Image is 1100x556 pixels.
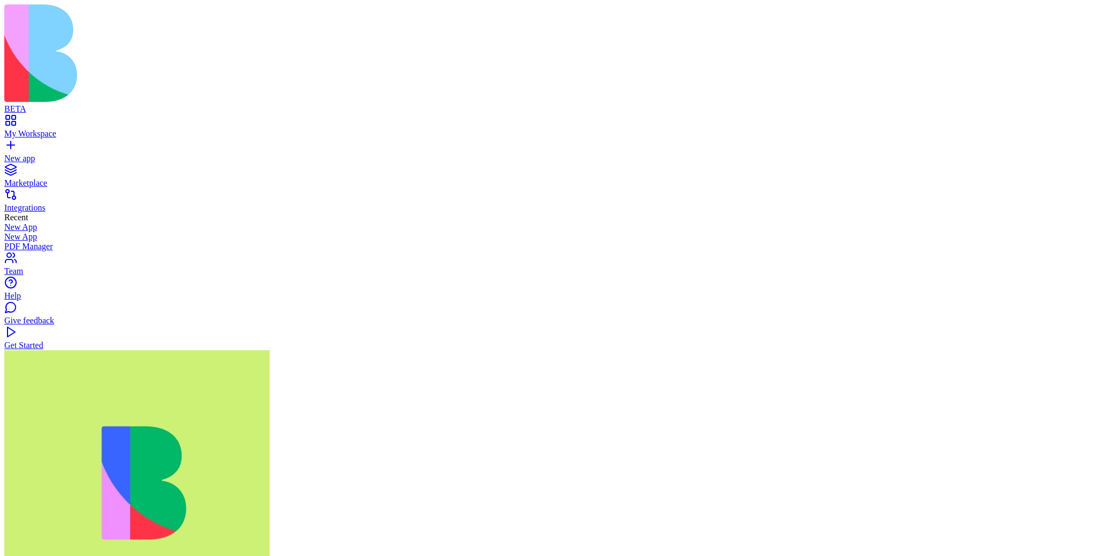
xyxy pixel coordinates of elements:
[4,203,1096,213] div: Integrations
[4,291,1096,301] div: Help
[4,331,1096,350] a: Get Started
[4,341,1096,350] div: Get Started
[4,306,1096,326] a: Give feedback
[4,144,1096,163] a: New app
[4,316,1096,326] div: Give feedback
[4,169,1096,188] a: Marketplace
[4,242,1096,251] a: PDF Manager
[4,178,1096,188] div: Marketplace
[4,257,1096,276] a: Team
[4,4,436,102] img: logo
[4,266,1096,276] div: Team
[4,193,1096,213] a: Integrations
[4,104,1096,114] div: BETA
[4,95,1096,114] a: BETA
[4,119,1096,139] a: My Workspace
[4,232,1096,242] a: New App
[4,154,1096,163] div: New app
[4,222,1096,232] a: New App
[4,213,28,222] span: Recent
[4,129,1096,139] div: My Workspace
[4,281,1096,301] a: Help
